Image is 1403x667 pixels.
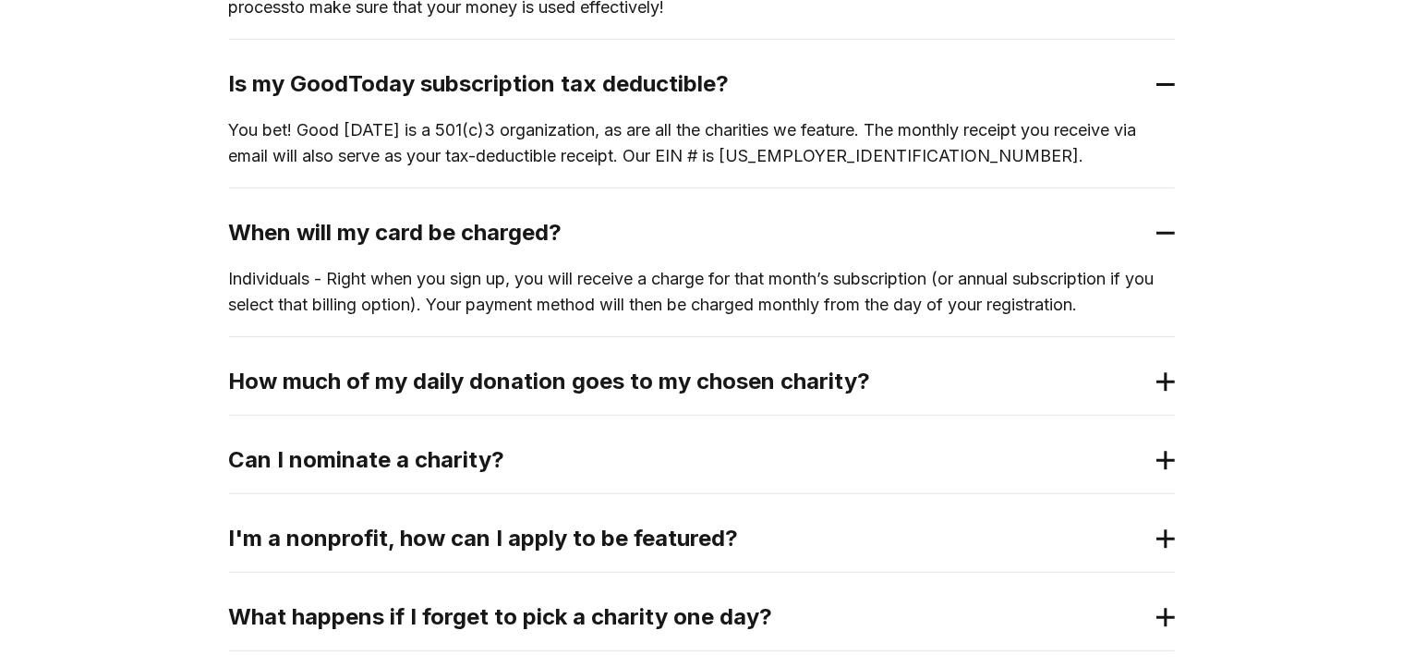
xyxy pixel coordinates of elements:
[229,218,1145,248] h2: When will my card be charged?
[229,524,1145,553] h2: I'm a nonprofit, how can I apply to be featured?
[229,602,1145,632] h2: What happens if I forget to pick a charity one day?
[229,69,1145,99] h2: Is my GoodToday subscription tax deductible?
[229,117,1175,169] p: You bet! Good [DATE] is a 501(c)3 organization, as are all the charities we feature. The monthly ...
[229,367,1145,396] h2: How much of my daily donation goes to my chosen charity?
[229,445,1145,475] h2: Can I nominate a charity?
[229,266,1175,318] p: Individuals - Right when you sign up, you will receive a charge for that month’s subscription (or...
